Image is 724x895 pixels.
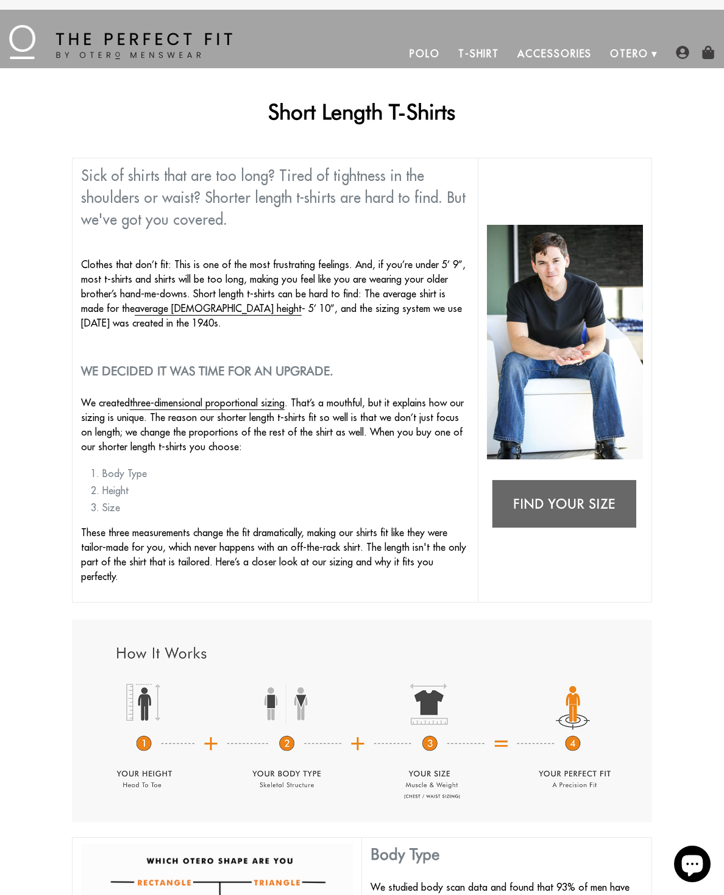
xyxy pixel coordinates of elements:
p: These three measurements change the fit dramatically, making our shirts fit like they were tailor... [81,525,469,584]
h1: Short Length T-Shirts [72,99,652,124]
li: Size [102,500,469,515]
h3: Body Type [371,844,642,863]
img: t-shirts for short fat guys [72,620,652,823]
img: The Perfect Fit - by Otero Menswear - Logo [9,25,232,59]
img: user-account-icon.png [676,46,689,59]
h2: We decided it was time for an upgrade. [81,364,469,378]
a: Polo [400,39,449,68]
p: We created . That’s a mouthful, but it explains how our sizing is unique. The reason our shorter ... [81,395,469,454]
li: Height [102,483,469,498]
a: Otero [601,39,658,68]
a: T-Shirt [449,39,508,68]
img: shopping-bag-icon.png [701,46,715,59]
a: Accessories [508,39,601,68]
inbox-online-store-chat: Shopify online store chat [670,846,714,885]
img: shorter length t shirts [487,225,643,459]
span: Sick of shirts that are too long? Tired of tightness in the shoulders or waist? Shorter length t-... [81,166,466,228]
a: three-dimensional proportional sizing [130,397,285,410]
a: average [DEMOGRAPHIC_DATA] height [135,302,302,316]
li: Body Type [102,466,469,481]
p: Clothes that don’t fit: This is one of the most frustrating feelings. And, if you’re under 5’ 9”,... [81,257,469,330]
img: Find your size: tshirts for short guys [487,474,643,536]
